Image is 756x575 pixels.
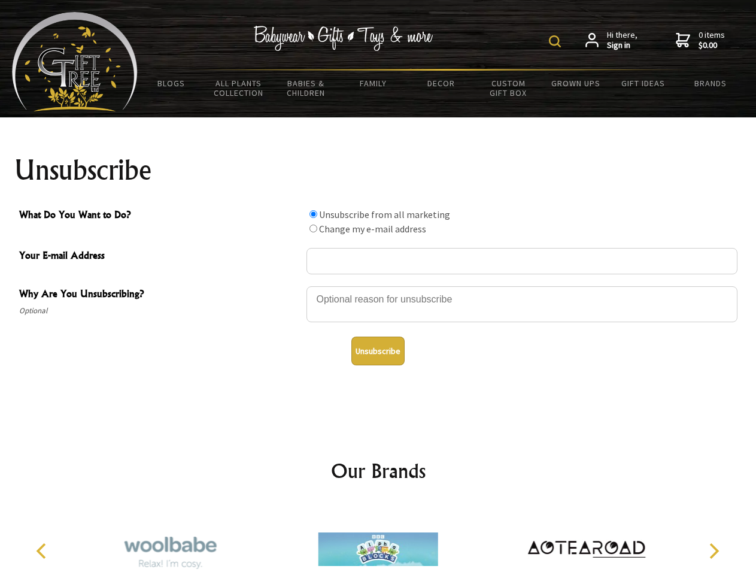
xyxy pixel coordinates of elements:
[607,30,637,51] span: Hi there,
[19,207,300,225] span: What Do You Want to Do?
[309,210,317,218] input: What Do You Want to Do?
[14,156,742,184] h1: Unsubscribe
[340,71,408,96] a: Family
[699,29,725,51] span: 0 items
[319,208,450,220] label: Unsubscribe from all marketing
[309,225,317,232] input: What Do You Want to Do?
[585,30,637,51] a: Hi there,Sign in
[306,286,737,322] textarea: Why Are You Unsubscribing?
[407,71,475,96] a: Decor
[351,337,405,365] button: Unsubscribe
[12,12,138,111] img: Babyware - Gifts - Toys and more...
[254,26,433,51] img: Babywear - Gifts - Toys & more
[24,456,733,485] h2: Our Brands
[19,286,300,304] span: Why Are You Unsubscribing?
[607,40,637,51] strong: Sign in
[306,248,737,274] input: Your E-mail Address
[676,30,725,51] a: 0 items$0.00
[272,71,340,105] a: Babies & Children
[700,538,727,564] button: Next
[138,71,205,96] a: BLOGS
[609,71,677,96] a: Gift Ideas
[205,71,273,105] a: All Plants Collection
[542,71,609,96] a: Grown Ups
[30,538,56,564] button: Previous
[677,71,745,96] a: Brands
[549,35,561,47] img: product search
[475,71,542,105] a: Custom Gift Box
[699,40,725,51] strong: $0.00
[319,223,426,235] label: Change my e-mail address
[19,304,300,318] span: Optional
[19,248,300,265] span: Your E-mail Address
